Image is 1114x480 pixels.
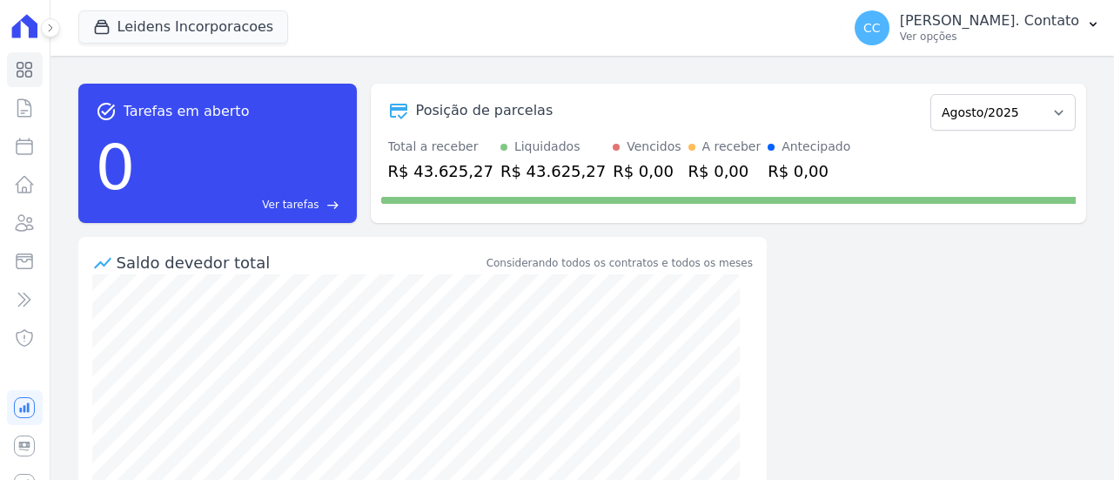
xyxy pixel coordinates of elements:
span: CC [863,22,881,34]
span: Ver tarefas [262,197,319,213]
div: Posição de parcelas [416,100,554,121]
span: task_alt [96,101,117,122]
button: Leidens Incorporacoes [78,10,289,44]
div: Antecipado [782,138,850,156]
div: Saldo devedor total [117,251,483,274]
div: R$ 0,00 [768,159,850,183]
div: A receber [702,138,762,156]
span: Tarefas em aberto [124,101,250,122]
span: east [326,199,339,212]
p: [PERSON_NAME]. Contato [900,12,1079,30]
div: Liquidados [514,138,580,156]
div: Total a receber [388,138,493,156]
div: R$ 43.625,27 [500,159,606,183]
p: Ver opções [900,30,1079,44]
div: Vencidos [627,138,681,156]
a: Ver tarefas east [142,197,339,213]
div: Considerando todos os contratos e todos os meses [487,255,753,271]
div: R$ 0,00 [688,159,762,183]
div: R$ 43.625,27 [388,159,493,183]
div: R$ 0,00 [613,159,681,183]
div: 0 [96,122,136,213]
button: CC [PERSON_NAME]. Contato Ver opções [841,3,1114,52]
